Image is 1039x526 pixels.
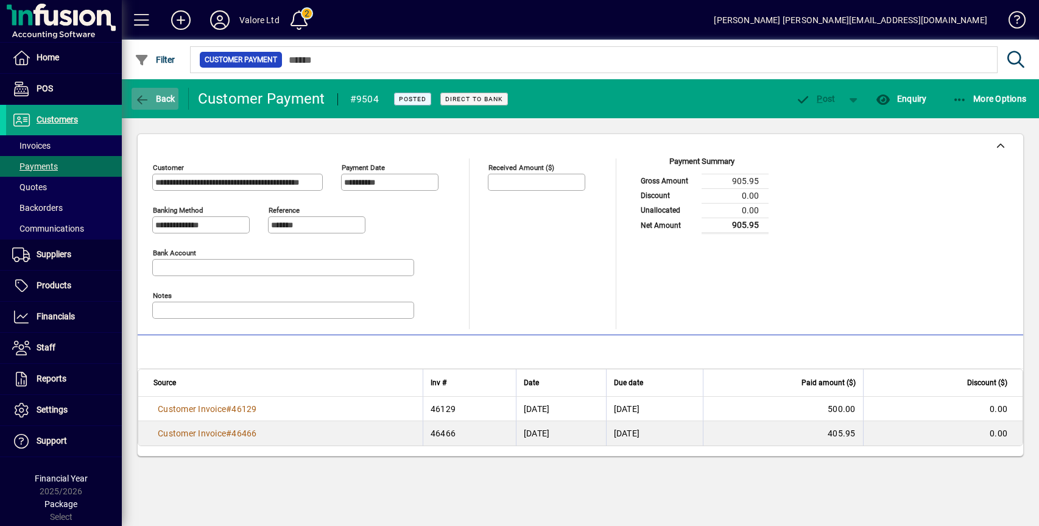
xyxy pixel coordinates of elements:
[12,141,51,151] span: Invoices
[488,163,554,172] mat-label: Received Amount ($)
[6,218,122,239] a: Communications
[226,404,231,414] span: #
[135,94,175,104] span: Back
[635,158,769,234] app-page-summary-card: Payment Summary
[953,94,1027,104] span: More Options
[524,376,539,389] span: Date
[703,397,862,421] td: 500.00
[44,499,77,509] span: Package
[231,404,256,414] span: 46129
[431,376,446,389] span: Inv #
[6,271,122,301] a: Products
[200,9,239,31] button: Profile
[132,49,178,71] button: Filter
[6,302,122,332] a: Financials
[12,182,47,192] span: Quotes
[6,240,122,270] a: Suppliers
[132,88,178,110] button: Back
[516,397,606,421] td: [DATE]
[606,397,703,421] td: [DATE]
[342,163,385,172] mat-label: Payment Date
[863,397,1023,421] td: 0.00
[37,374,66,383] span: Reports
[614,376,643,389] span: Due date
[863,421,1023,446] td: 0.00
[949,88,1030,110] button: More Options
[6,426,122,457] a: Support
[6,177,122,197] a: Quotes
[873,88,929,110] button: Enquiry
[399,95,426,103] span: Posted
[35,474,88,483] span: Financial Year
[6,197,122,218] a: Backorders
[6,135,122,156] a: Invoices
[153,402,261,416] a: Customer Invoice#46129
[198,89,325,108] div: Customer Payment
[702,174,769,188] td: 905.95
[158,404,226,414] span: Customer Invoice
[226,428,231,438] span: #
[6,364,122,394] a: Reports
[37,343,55,352] span: Staff
[702,218,769,233] td: 905.95
[516,421,606,446] td: [DATE]
[239,10,280,30] div: Valore Ltd
[37,405,68,414] span: Settings
[6,156,122,177] a: Payments
[37,249,71,259] span: Suppliers
[6,74,122,104] a: POS
[37,84,53,93] span: POS
[153,427,261,440] a: Customer Invoice#46466
[445,95,503,103] span: Direct to bank
[153,206,203,215] mat-label: Banking method
[635,174,702,188] td: Gross Amount
[37,52,59,62] span: Home
[153,249,196,257] mat-label: Bank Account
[122,88,189,110] app-page-header-button: Back
[231,428,256,438] span: 46466
[796,94,836,104] span: ost
[703,421,862,446] td: 405.95
[205,54,277,66] span: Customer Payment
[350,90,379,109] div: #9504
[714,10,987,30] div: [PERSON_NAME] [PERSON_NAME][EMAIL_ADDRESS][DOMAIN_NAME]
[6,395,122,425] a: Settings
[702,188,769,203] td: 0.00
[153,163,184,172] mat-label: Customer
[12,203,63,213] span: Backorders
[635,218,702,233] td: Net Amount
[423,397,516,421] td: 46129
[158,428,226,438] span: Customer Invoice
[635,155,769,174] div: Payment Summary
[37,436,67,446] span: Support
[153,376,176,389] span: Source
[6,333,122,363] a: Staff
[606,421,703,446] td: [DATE]
[702,203,769,218] td: 0.00
[967,376,1007,389] span: Discount ($)
[161,9,200,31] button: Add
[423,421,516,446] td: 46466
[999,2,1024,42] a: Knowledge Base
[135,55,175,65] span: Filter
[37,280,71,290] span: Products
[635,203,702,218] td: Unallocated
[801,376,856,389] span: Paid amount ($)
[635,188,702,203] td: Discount
[6,43,122,73] a: Home
[269,206,300,215] mat-label: Reference
[37,311,75,321] span: Financials
[876,94,926,104] span: Enquiry
[37,115,78,124] span: Customers
[12,162,58,171] span: Payments
[12,224,84,233] span: Communications
[153,291,172,300] mat-label: Notes
[790,88,842,110] button: Post
[817,94,822,104] span: P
